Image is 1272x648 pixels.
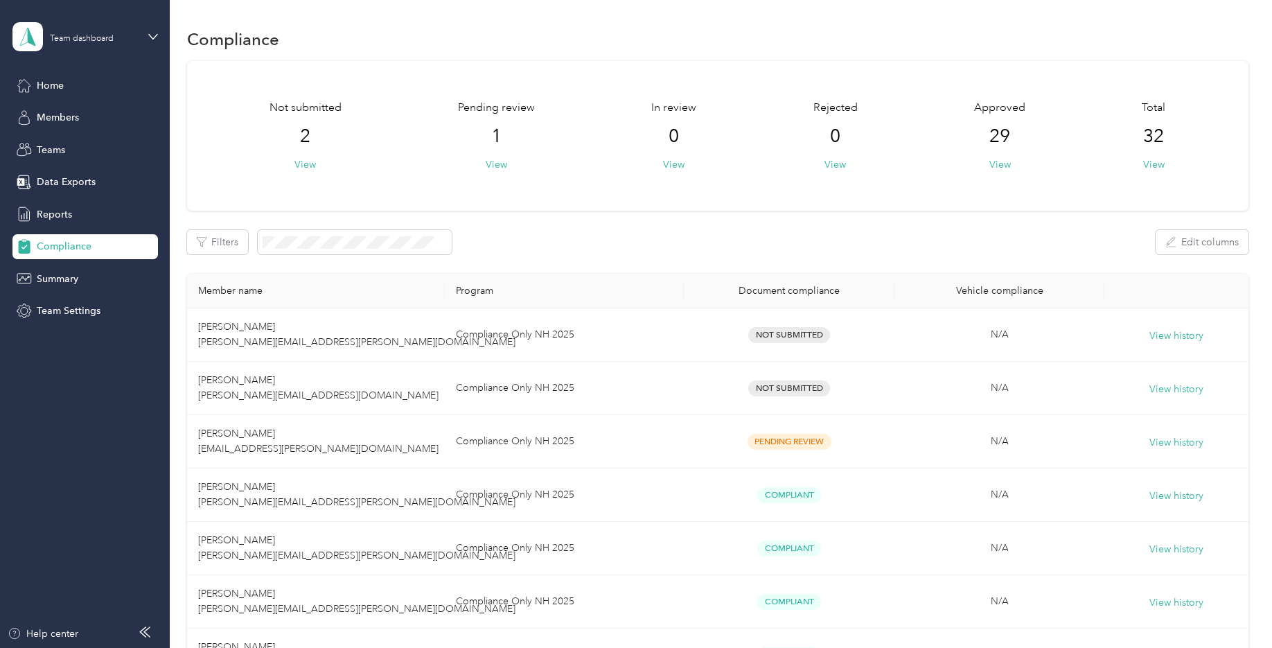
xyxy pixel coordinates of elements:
[187,274,445,308] th: Member name
[187,32,279,46] h1: Compliance
[198,588,515,615] span: [PERSON_NAME] [PERSON_NAME][EMAIL_ADDRESS][PERSON_NAME][DOMAIN_NAME]
[445,522,684,575] td: Compliance Only NH 2025
[991,542,1009,554] span: N/A
[458,100,535,116] span: Pending review
[198,321,515,348] span: [PERSON_NAME] [PERSON_NAME][EMAIL_ADDRESS][PERSON_NAME][DOMAIN_NAME]
[445,415,684,469] td: Compliance Only NH 2025
[1149,595,1203,611] button: View history
[824,157,846,172] button: View
[1149,435,1203,450] button: View history
[198,374,439,401] span: [PERSON_NAME] [PERSON_NAME][EMAIL_ADDRESS][DOMAIN_NAME]
[198,534,515,561] span: [PERSON_NAME] [PERSON_NAME][EMAIL_ADDRESS][PERSON_NAME][DOMAIN_NAME]
[830,125,840,148] span: 0
[187,230,248,254] button: Filters
[445,362,684,415] td: Compliance Only NH 2025
[1149,489,1203,504] button: View history
[1149,382,1203,397] button: View history
[748,327,830,343] span: Not Submitted
[663,157,684,172] button: View
[991,489,1009,500] span: N/A
[757,594,821,610] span: Compliant
[37,239,91,254] span: Compliance
[270,100,342,116] span: Not submitted
[445,274,684,308] th: Program
[906,285,1094,297] div: Vehicle compliance
[294,157,316,172] button: View
[198,481,515,508] span: [PERSON_NAME] [PERSON_NAME][EMAIL_ADDRESS][PERSON_NAME][DOMAIN_NAME]
[37,110,79,125] span: Members
[198,428,439,455] span: [PERSON_NAME] [EMAIL_ADDRESS][PERSON_NAME][DOMAIN_NAME]
[445,575,684,629] td: Compliance Only NH 2025
[445,469,684,522] td: Compliance Only NH 2025
[1156,230,1248,254] button: Edit columns
[989,125,1010,148] span: 29
[37,272,78,286] span: Summary
[989,157,1011,172] button: View
[651,100,696,116] span: In review
[1142,100,1165,116] span: Total
[37,78,64,93] span: Home
[991,382,1009,394] span: N/A
[695,285,883,297] div: Document compliance
[991,595,1009,607] span: N/A
[445,308,684,362] td: Compliance Only NH 2025
[37,143,65,157] span: Teams
[974,100,1025,116] span: Approved
[50,35,114,43] div: Team dashboard
[1149,542,1203,557] button: View history
[491,125,502,148] span: 1
[757,487,821,503] span: Compliant
[1149,329,1203,344] button: View history
[1143,125,1164,148] span: 32
[669,125,679,148] span: 0
[486,157,507,172] button: View
[991,329,1009,340] span: N/A
[1194,570,1272,648] iframe: Everlance-gr Chat Button Frame
[37,175,96,189] span: Data Exports
[37,207,72,222] span: Reports
[1143,157,1165,172] button: View
[300,125,310,148] span: 2
[757,541,821,557] span: Compliant
[748,434,831,450] span: Pending Review
[991,435,1009,447] span: N/A
[748,380,830,396] span: Not Submitted
[813,100,858,116] span: Rejected
[37,304,100,318] span: Team Settings
[8,627,78,641] button: Help center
